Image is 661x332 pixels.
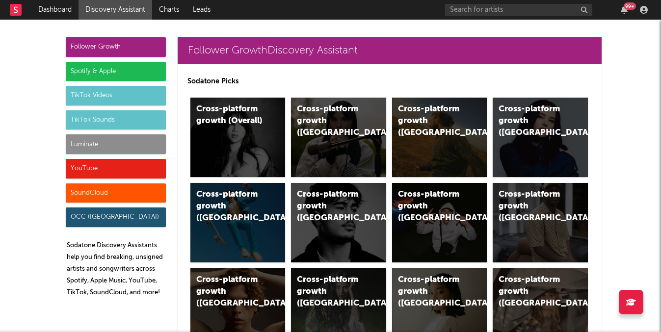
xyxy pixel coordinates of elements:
[445,4,592,16] input: Search for artists
[66,134,166,154] div: Luminate
[190,183,286,262] a: Cross-platform growth ([GEOGRAPHIC_DATA])
[66,207,166,227] div: OCC ([GEOGRAPHIC_DATA])
[621,6,628,14] button: 99+
[297,274,364,309] div: Cross-platform growth ([GEOGRAPHIC_DATA])
[297,103,364,139] div: Cross-platform growth ([GEOGRAPHIC_DATA])
[67,240,166,299] p: Sodatone Discovery Assistants help you find breaking, unsigned artists and songwriters across Spo...
[66,159,166,179] div: YouTube
[66,37,166,57] div: Follower Growth
[196,274,263,309] div: Cross-platform growth ([GEOGRAPHIC_DATA])
[66,62,166,81] div: Spotify & Apple
[624,2,636,10] div: 99 +
[178,37,602,64] a: Follower GrowthDiscovery Assistant
[66,86,166,105] div: TikTok Videos
[398,103,465,139] div: Cross-platform growth ([GEOGRAPHIC_DATA])
[398,274,465,309] div: Cross-platform growth ([GEOGRAPHIC_DATA])
[66,183,166,203] div: SoundCloud
[392,183,487,262] a: Cross-platform growth ([GEOGRAPHIC_DATA]/GSA)
[499,103,565,139] div: Cross-platform growth ([GEOGRAPHIC_DATA])
[291,98,386,177] a: Cross-platform growth ([GEOGRAPHIC_DATA])
[499,274,565,309] div: Cross-platform growth ([GEOGRAPHIC_DATA])
[66,110,166,130] div: TikTok Sounds
[190,98,286,177] a: Cross-platform growth (Overall)
[493,98,588,177] a: Cross-platform growth ([GEOGRAPHIC_DATA])
[392,98,487,177] a: Cross-platform growth ([GEOGRAPHIC_DATA])
[499,189,565,224] div: Cross-platform growth ([GEOGRAPHIC_DATA])
[493,183,588,262] a: Cross-platform growth ([GEOGRAPHIC_DATA])
[196,189,263,224] div: Cross-platform growth ([GEOGRAPHIC_DATA])
[398,189,465,224] div: Cross-platform growth ([GEOGRAPHIC_DATA]/GSA)
[297,189,364,224] div: Cross-platform growth ([GEOGRAPHIC_DATA])
[291,183,386,262] a: Cross-platform growth ([GEOGRAPHIC_DATA])
[187,76,592,87] p: Sodatone Picks
[196,103,263,127] div: Cross-platform growth (Overall)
